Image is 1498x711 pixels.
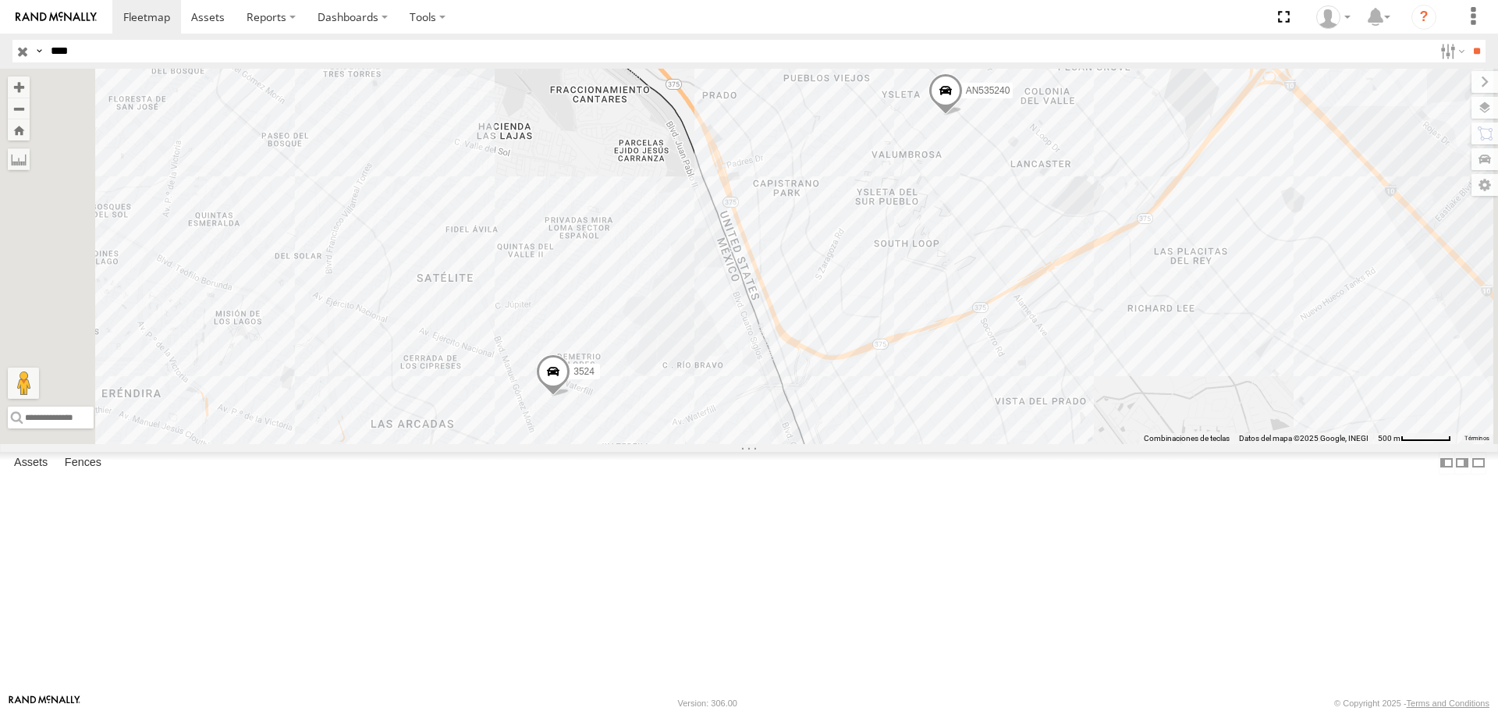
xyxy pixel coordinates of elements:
div: Version: 306.00 [678,699,737,708]
label: Measure [8,148,30,170]
button: Arrastra al hombrecito al mapa para abrir Street View [8,368,39,399]
button: Zoom in [8,76,30,98]
label: Assets [6,453,55,475]
label: Map Settings [1471,174,1498,196]
label: Fences [57,453,109,475]
label: Dock Summary Table to the Left [1439,452,1454,475]
button: Zoom Home [8,119,30,140]
label: Search Query [33,40,45,62]
button: Escala del mapa: 500 m por 61 píxeles [1373,433,1456,444]
button: Combinaciones de teclas [1144,433,1230,444]
a: Términos (se abre en una nueva pestaña) [1464,435,1489,441]
img: rand-logo.svg [16,12,97,23]
a: Terms and Conditions [1407,699,1489,708]
label: Hide Summary Table [1471,452,1486,475]
i: ? [1411,5,1436,30]
div: carolina herrera [1311,5,1356,29]
span: 500 m [1378,434,1400,443]
span: 3524 [573,367,595,378]
button: Zoom out [8,98,30,119]
a: Visit our Website [9,695,80,711]
span: Datos del mapa ©2025 Google, INEGI [1239,434,1368,443]
span: AN535240 [966,85,1010,96]
label: Search Filter Options [1434,40,1468,62]
div: © Copyright 2025 - [1334,699,1489,708]
label: Dock Summary Table to the Right [1454,452,1470,475]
